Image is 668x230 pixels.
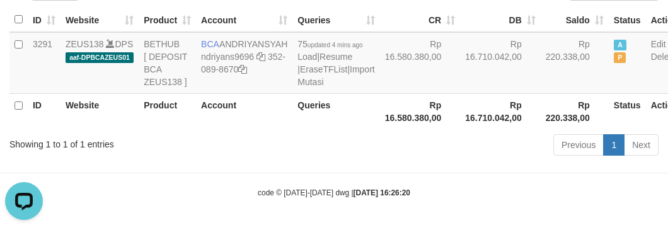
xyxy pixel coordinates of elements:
[553,134,604,156] a: Previous
[460,8,541,32] th: DB: activate to sort column ascending
[196,93,292,129] th: Account
[297,39,374,87] span: | | |
[139,8,196,32] th: Product: activate to sort column ascending
[28,8,60,32] th: ID: activate to sort column ascending
[139,32,196,94] td: BETHUB [ DEPOSIT BCA ZEUS138 ]
[300,64,347,74] a: EraseTFList
[258,188,410,197] small: code © [DATE]-[DATE] dwg |
[651,39,666,49] a: Edit
[541,8,609,32] th: Saldo: activate to sort column ascending
[624,134,659,156] a: Next
[460,93,541,129] th: Rp 16.710.042,00
[297,39,362,49] span: 75
[614,40,626,50] span: Active
[609,8,646,32] th: Status
[308,42,363,49] span: updated 4 mins ago
[320,52,352,62] a: Resume
[297,52,317,62] a: Load
[196,8,292,32] th: Account: activate to sort column ascending
[609,93,646,129] th: Status
[380,32,461,94] td: Rp 16.580.380,00
[28,32,60,94] td: 3291
[139,93,196,129] th: Product
[541,32,609,94] td: Rp 220.338,00
[380,93,461,129] th: Rp 16.580.380,00
[256,52,265,62] a: Copy ndriyans9696 to clipboard
[297,64,374,87] a: Import Mutasi
[60,93,139,129] th: Website
[541,93,609,129] th: Rp 220.338,00
[603,134,625,156] a: 1
[66,39,104,49] a: ZEUS138
[5,5,43,43] button: Open LiveChat chat widget
[292,93,379,129] th: Queries
[60,32,139,94] td: DPS
[201,39,219,49] span: BCA
[238,64,247,74] a: Copy 3520898670 to clipboard
[9,133,269,151] div: Showing 1 to 1 of 1 entries
[614,52,626,63] span: Paused
[196,32,292,94] td: ANDRIYANSYAH 352-089-8670
[28,93,60,129] th: ID
[380,8,461,32] th: CR: activate to sort column ascending
[201,52,254,62] a: ndriyans9696
[60,8,139,32] th: Website: activate to sort column ascending
[460,32,541,94] td: Rp 16.710.042,00
[292,8,379,32] th: Queries: activate to sort column ascending
[66,52,134,63] span: aaf-DPBCAZEUS01
[354,188,410,197] strong: [DATE] 16:26:20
